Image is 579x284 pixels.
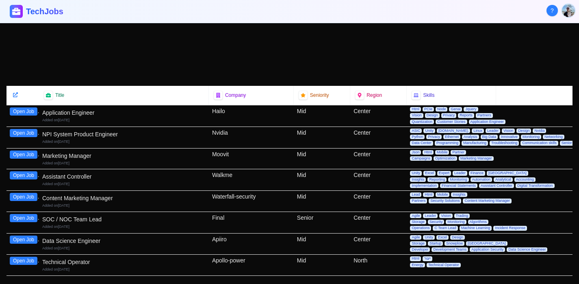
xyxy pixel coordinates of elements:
[446,220,466,224] span: Monitoring
[459,156,494,161] span: Marketing Manager
[42,215,206,223] div: SOC / NOC Team Lead
[448,177,468,182] span: Monitoring
[470,247,505,252] span: Application Security
[543,135,564,139] span: Networking
[350,127,407,148] div: Center
[451,192,467,197] span: Insights
[410,107,421,111] span: Html
[450,235,465,240] span: Design
[516,129,531,133] span: Design
[428,241,443,246] span: Startup
[10,257,37,265] button: Open Job
[42,194,206,202] div: Content Marketing Manager
[423,150,434,155] span: Html
[350,212,407,233] div: Center
[26,6,158,17] h1: TechJobs
[410,220,426,224] span: Storage
[42,224,206,229] div: Added on [DATE]
[502,129,515,133] span: Vision
[294,169,350,190] div: Mid
[469,171,485,175] span: Finance
[209,105,294,127] div: Hailo
[209,234,294,255] div: Apiiro
[410,192,421,197] span: Lead
[551,7,554,15] span: ?
[562,4,575,17] img: User avatar
[520,141,558,145] span: Communication skills
[533,129,546,133] span: Nvidia
[451,150,466,155] span: Partner
[493,226,527,230] span: Incident Response
[436,107,448,111] span: Node
[410,150,421,155] span: Json
[209,255,294,275] div: Apollo-power
[350,149,407,169] div: Center
[487,171,528,175] span: [GEOGRAPHIC_DATA]
[432,247,468,252] span: Development Teams
[294,149,350,169] div: Mid
[294,255,350,275] div: Mid
[410,247,430,252] span: Developer
[10,129,37,137] button: Open Job
[440,184,477,188] span: Financial Statements
[423,92,434,98] span: Skills
[10,236,37,244] button: Open Job
[350,105,407,127] div: Center
[42,258,206,266] div: Technical Operator
[410,113,423,118] span: Vision
[209,191,294,212] div: Waterfall-security
[410,214,421,218] span: Agile
[441,113,457,118] span: Privacy
[350,191,407,212] div: Center
[42,246,206,251] div: Added on [DATE]
[462,141,488,145] span: Manufacturing
[494,177,513,182] span: Analytical
[410,256,421,261] span: Html
[410,156,432,161] span: Campaigns
[449,107,462,111] span: Genai
[42,109,206,117] div: Application Engineer
[425,113,440,118] span: Design
[423,214,438,218] span: Leader
[423,256,432,261] span: ייצור
[410,177,426,182] span: Insights
[10,171,37,179] button: Open Job
[209,212,294,233] div: Final
[462,135,479,139] span: Analysis
[42,181,206,187] div: Added on [DATE]
[42,161,206,166] div: Added on [DATE]
[561,3,576,18] button: User menu
[423,107,434,111] span: PCIe
[410,241,426,246] span: Storage
[350,234,407,255] div: Center
[433,226,458,230] span: C Team Lead
[42,267,206,272] div: Added on [DATE]
[423,192,434,197] span: Html
[10,151,37,159] button: Open Job
[410,263,425,267] span: Energy
[479,184,514,188] span: Assistant Controller
[410,235,421,240] span: Agile
[464,107,478,111] span: Jquery
[429,199,461,203] span: Security Solutions
[410,171,422,175] span: Unity
[466,241,507,246] span: [GEOGRAPHIC_DATA]
[507,247,547,252] span: Data Science Engineer
[42,237,206,245] div: Data Science Engineer
[460,226,492,230] span: Machine Learning
[209,149,294,169] div: Moovit
[310,92,329,98] span: Seniority
[294,127,350,148] div: Mid
[458,113,474,118] span: Reports
[410,135,425,139] span: Python
[428,220,445,224] span: Security
[294,212,350,233] div: Senior
[427,177,447,182] span: Reporting
[42,173,206,181] div: Assistant Controller
[521,135,541,139] span: Monitoring
[468,220,489,224] span: Algorithms
[486,129,500,133] span: Leader
[499,135,519,139] span: Innovative
[469,120,506,124] span: Application Engineer
[471,177,492,182] span: Automation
